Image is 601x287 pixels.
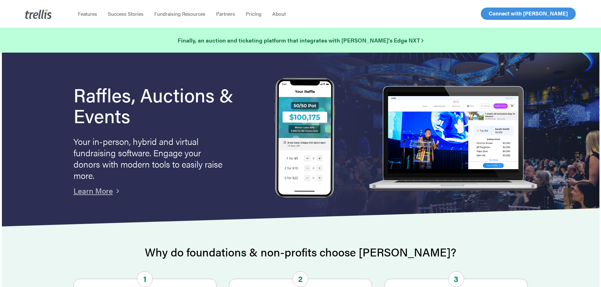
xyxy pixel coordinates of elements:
span: Success Stories [108,10,144,17]
img: Trellis Raffles, Auctions and Event Fundraising [275,78,335,200]
img: rafflelaptop_mac_optim.png [365,86,540,192]
span: 2 [292,271,308,287]
h2: Why do foundations & non-profits choose [PERSON_NAME]? [74,246,528,258]
strong: Finally, an auction and ticketing platform that integrates with [PERSON_NAME]’s Edge NXT [178,36,423,44]
a: Connect with [PERSON_NAME] [481,8,576,20]
span: About [272,10,286,17]
img: Trellis [25,9,52,19]
span: Pricing [246,10,262,17]
span: 3 [448,271,464,287]
a: Success Stories [103,11,149,17]
a: About [267,11,291,17]
span: Connect with [PERSON_NAME] [489,9,568,17]
span: Fundraising Resources [154,10,205,17]
span: Partners [216,10,235,17]
p: Your in-person, hybrid and virtual fundraising software. Engage your donors with modern tools to ... [74,135,225,181]
a: Partners [211,11,240,17]
span: 1 [137,271,153,287]
a: Pricing [240,11,267,17]
a: Fundraising Resources [149,11,211,17]
h1: Raffles, Auctions & Events [74,84,251,126]
a: Finally, an auction and ticketing platform that integrates with [PERSON_NAME]’s Edge NXT [178,36,423,45]
a: Features [73,11,103,17]
a: Learn More [74,185,113,196]
span: Features [78,10,97,17]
